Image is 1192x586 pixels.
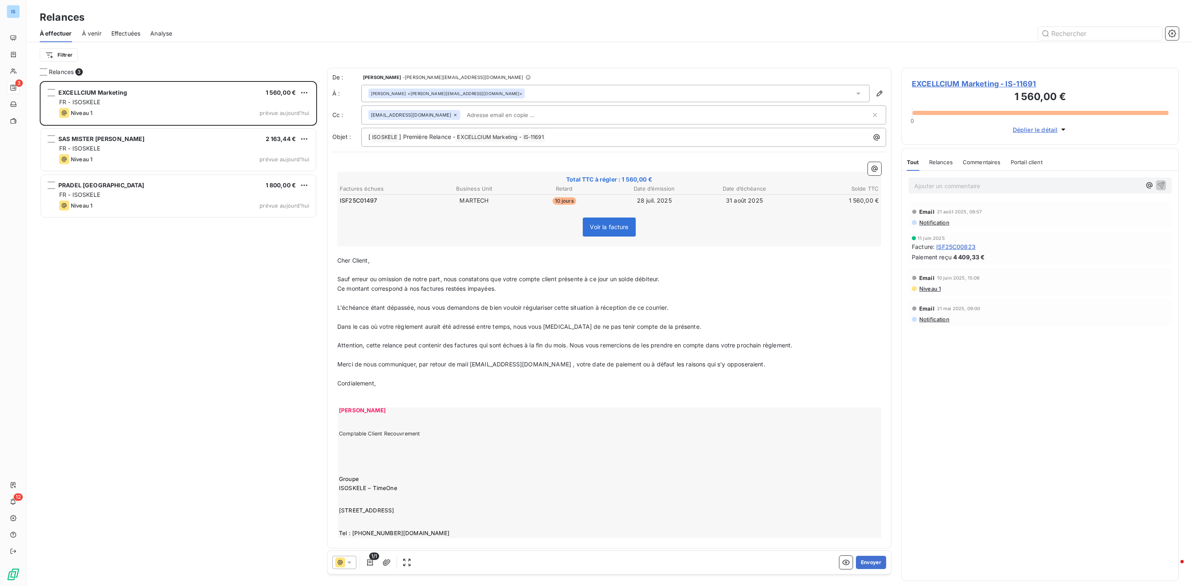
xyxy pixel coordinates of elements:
[40,48,78,62] button: Filtrer
[59,191,100,198] span: FR - ISOSKELE
[340,196,377,205] span: ISF25C01497
[40,29,72,38] span: À effectuer
[929,159,953,165] span: Relances
[111,29,141,38] span: Effectuées
[790,196,879,205] td: 1 560,00 €
[58,89,127,96] span: EXCELLCIUM Marketing
[610,196,699,205] td: 28 juil. 2025
[856,556,886,569] button: Envoyer
[71,202,92,209] span: Niveau 1
[71,110,92,116] span: Niveau 1
[7,5,20,18] div: IS
[912,253,952,261] span: Paiement reçu
[937,275,980,280] span: 10 juin 2025, 15:06
[260,110,309,116] span: prévue aujourd’hui
[337,361,765,368] span: Merci de nous communiquer, par retour de mail [EMAIL_ADDRESS][DOMAIN_NAME] , votre date de paieme...
[59,145,100,152] span: FR - ISOSKELE
[7,568,20,581] img: Logo LeanPay
[150,29,172,38] span: Analyse
[907,159,919,165] span: Tout
[590,223,628,230] span: Voir la facture
[399,133,455,140] span: ] Première Relance -
[937,209,982,214] span: 21 août 2025, 08:57
[1011,159,1043,165] span: Portail client
[919,305,935,312] span: Email
[371,133,399,142] span: ISOSKELE
[918,219,949,226] span: Notification
[522,133,545,142] span: IS-11691
[918,316,949,323] span: Notification
[75,68,83,76] span: 3
[912,242,935,251] span: Facture :
[912,89,1168,106] h3: 1 560,00 €
[1038,27,1162,40] input: Rechercher
[332,133,351,140] span: Objet :
[369,553,379,560] span: 1/1
[339,175,880,184] span: Total TTC à régler : 1 560,00 €
[790,184,879,193] th: Solde TTC
[464,109,559,121] input: Adresse email en copie ...
[337,285,496,292] span: Ce montant correspond à nos factures restées impayées.
[332,73,361,81] span: De :
[430,196,519,205] td: MARTECH
[58,182,144,189] span: PRADEL [GEOGRAPHIC_DATA]
[40,10,84,25] h3: Relances
[368,133,370,140] span: [
[82,29,101,38] span: À venir
[953,253,985,261] span: 4 409,33 €
[371,91,406,96] span: [PERSON_NAME]
[1013,125,1058,134] span: Déplier le détail
[919,208,935,215] span: Email
[337,380,376,387] span: Cordialement,
[371,91,522,96] div: <[PERSON_NAME][EMAIL_ADDRESS][DOMAIN_NAME]>
[911,117,914,124] span: 0
[332,111,361,119] label: Cc :
[71,156,92,163] span: Niveau 1
[936,242,976,251] span: ISF25C00823
[963,159,1001,165] span: Commentaires
[371,112,451,117] span: [EMAIL_ADDRESS][DOMAIN_NAME]
[337,275,659,282] span: Sauf erreur ou omission de notre part, nous constatons que votre compte client présente à ce jour...
[266,182,296,189] span: 1 800,00 €
[1164,558,1184,578] iframe: Intercom live chat
[937,306,981,311] span: 21 mai 2025, 09:00
[337,304,668,311] span: L'échéance étant dépassée, nous vous demandons de bien vouloir régulariser cette situation à réce...
[456,133,519,142] span: EXCELLCIUM Marketing
[266,135,296,142] span: 2 163,44 €
[430,184,519,193] th: Business Unit
[918,285,941,292] span: Niveau 1
[1010,125,1070,134] button: Déplier le détail
[700,184,789,193] th: Date d’échéance
[58,135,145,142] span: SAS MISTER [PERSON_NAME]
[15,79,23,87] span: 3
[337,342,792,349] span: Attention, cette relance peut contenir des factures qui sont échues à la fin du mois. Nous vous r...
[266,89,296,96] span: 1 560,00 €
[403,75,523,80] span: - [PERSON_NAME][EMAIL_ADDRESS][DOMAIN_NAME]
[260,156,309,163] span: prévue aujourd’hui
[363,75,401,80] span: [PERSON_NAME]
[49,68,74,76] span: Relances
[553,197,576,205] span: 10 jours
[912,78,1168,89] span: EXCELLCIUM Marketing - IS-11691
[918,236,945,241] span: 11 juin 2025
[337,257,370,264] span: Cher Client,
[59,98,100,105] span: FR - ISOSKELE
[332,89,361,98] label: À :
[519,133,521,140] span: -
[700,196,789,205] td: 31 août 2025
[919,275,935,281] span: Email
[610,184,699,193] th: Date d’émission
[14,493,23,501] span: 12
[339,184,429,193] th: Factures échues
[337,323,701,330] span: Dans le cas où votre règlement aurait été adressé entre temps, nous vous [MEDICAL_DATA] de ne pas...
[260,202,309,209] span: prévue aujourd’hui
[519,184,609,193] th: Retard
